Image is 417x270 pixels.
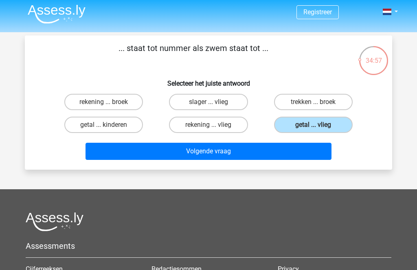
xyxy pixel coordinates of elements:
[358,45,389,66] div: 34:57
[26,212,83,231] img: Assessly logo
[303,8,332,16] a: Registreer
[64,117,143,133] label: getal ... kinderen
[28,4,86,24] img: Assessly
[38,42,349,66] p: ... staat tot nummer als zwem staat tot ...
[274,117,353,133] label: getal ... vlieg
[169,94,248,110] label: slager ... vlieg
[26,241,391,251] h5: Assessments
[169,117,248,133] label: rekening ... vlieg
[38,73,379,87] h6: Selecteer het juiste antwoord
[274,94,353,110] label: trekken ... broek
[86,143,332,160] button: Volgende vraag
[64,94,143,110] label: rekening ... broek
